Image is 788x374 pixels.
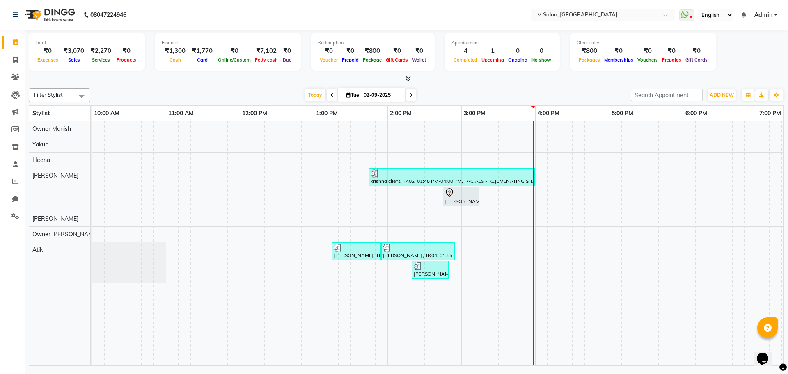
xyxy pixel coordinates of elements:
[683,57,710,63] span: Gift Cards
[635,46,660,56] div: ₹0
[754,11,772,19] span: Admin
[361,57,384,63] span: Package
[370,169,534,185] div: krishna client, TK02, 01:45 PM-04:00 PM, FACIALS - REJUVENATING,SHAVE - [PERSON_NAME] Shave 200
[602,46,635,56] div: ₹0
[529,57,553,63] span: No show
[35,57,60,63] span: Expenses
[162,46,189,56] div: ₹1,300
[388,107,414,119] a: 2:00 PM
[92,107,121,119] a: 10:00 AM
[451,39,553,46] div: Appointment
[660,57,683,63] span: Prepaids
[318,57,340,63] span: Voucher
[318,46,340,56] div: ₹0
[506,57,529,63] span: Ongoing
[451,57,479,63] span: Completed
[189,46,216,56] div: ₹1,770
[683,46,710,56] div: ₹0
[631,89,703,101] input: Search Appointment
[280,46,294,56] div: ₹0
[708,89,736,101] button: ADD NEW
[216,57,253,63] span: Online/Custom
[609,107,635,119] a: 5:00 PM
[21,3,77,26] img: logo
[536,107,561,119] a: 4:00 PM
[462,107,488,119] a: 3:00 PM
[410,57,428,63] span: Wallet
[754,341,780,366] iframe: chat widget
[479,57,506,63] span: Upcoming
[167,57,183,63] span: Cash
[602,57,635,63] span: Memberships
[32,246,43,253] span: Atik
[216,46,253,56] div: ₹0
[32,141,48,148] span: Yakub
[683,107,709,119] a: 6:00 PM
[305,89,325,101] span: Today
[382,244,454,259] div: [PERSON_NAME], TK04, 01:55 PM-02:55 PM, HAIR SERVICES - MEN - Master Stylist 275,SHAVE - [PERSON_...
[90,3,126,26] b: 08047224946
[506,46,529,56] div: 0
[162,39,294,46] div: Finance
[35,46,60,56] div: ₹0
[444,188,479,205] div: [PERSON_NAME], TK03, 02:45 PM-03:15 PM, FACIALS - White & Bright 1800
[32,156,50,164] span: Heena
[710,92,734,98] span: ADD NEW
[577,57,602,63] span: Packages
[90,57,112,63] span: Services
[253,46,280,56] div: ₹7,102
[660,46,683,56] div: ₹0
[384,57,410,63] span: Gift Cards
[479,46,506,56] div: 1
[281,57,293,63] span: Due
[577,39,710,46] div: Other sales
[60,46,87,56] div: ₹3,070
[757,107,783,119] a: 7:00 PM
[32,125,71,132] span: Owner Manish
[166,107,196,119] a: 11:00 AM
[340,57,361,63] span: Prepaid
[253,57,280,63] span: Petty cash
[410,46,428,56] div: ₹0
[34,91,63,98] span: Filter Stylist
[340,46,361,56] div: ₹0
[115,57,138,63] span: Products
[635,57,660,63] span: Vouchers
[195,57,210,63] span: Card
[87,46,115,56] div: ₹2,270
[577,46,602,56] div: ₹800
[314,107,340,119] a: 1:00 PM
[318,39,428,46] div: Redemption
[344,92,361,98] span: Tue
[361,89,402,101] input: 2025-09-02
[240,107,269,119] a: 12:00 PM
[333,244,380,259] div: [PERSON_NAME], TK04, 01:15 PM-01:55 PM, HAIR SERVICES - MEN - Master Stylist 275
[451,46,479,56] div: 4
[32,230,98,238] span: Owner [PERSON_NAME]
[35,39,138,46] div: Total
[413,262,448,278] div: [PERSON_NAME], TK05, 02:20 PM-02:50 PM, BODY [PERSON_NAME] - Face & Neck 625
[384,46,410,56] div: ₹0
[66,57,82,63] span: Sales
[32,215,78,222] span: [PERSON_NAME]
[32,172,78,179] span: [PERSON_NAME]
[32,109,50,117] span: Stylist
[115,46,138,56] div: ₹0
[361,46,384,56] div: ₹800
[529,46,553,56] div: 0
